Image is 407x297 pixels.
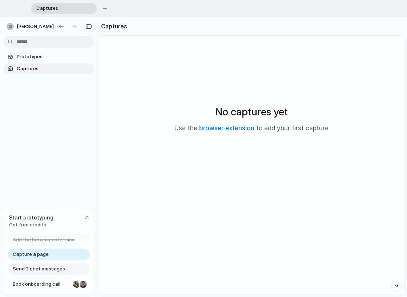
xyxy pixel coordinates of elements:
p: Use the to add your first capture [174,124,329,133]
a: Prototypes [4,51,94,62]
div: Christian Iacullo [79,280,88,289]
span: Capture a page [13,251,49,258]
span: Start prototyping [9,214,53,221]
span: Captures [17,65,92,72]
span: Get free credits [9,221,53,229]
span: Send 3 chat messages [13,265,65,273]
span: Book onboarding call [13,281,70,288]
a: Captures [4,63,94,74]
span: [PERSON_NAME] [17,23,54,30]
span: Captures [33,5,85,12]
span: Prototypes [17,53,92,60]
a: Book onboarding call [8,278,90,290]
h2: No captures yet [215,104,288,119]
span: Add the browser extension [13,236,75,243]
h2: Captures [98,22,127,31]
div: Nicole Kubica [72,280,81,289]
a: browser extension [199,124,254,132]
button: [PERSON_NAME] [4,21,65,32]
div: Captures [31,3,97,14]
